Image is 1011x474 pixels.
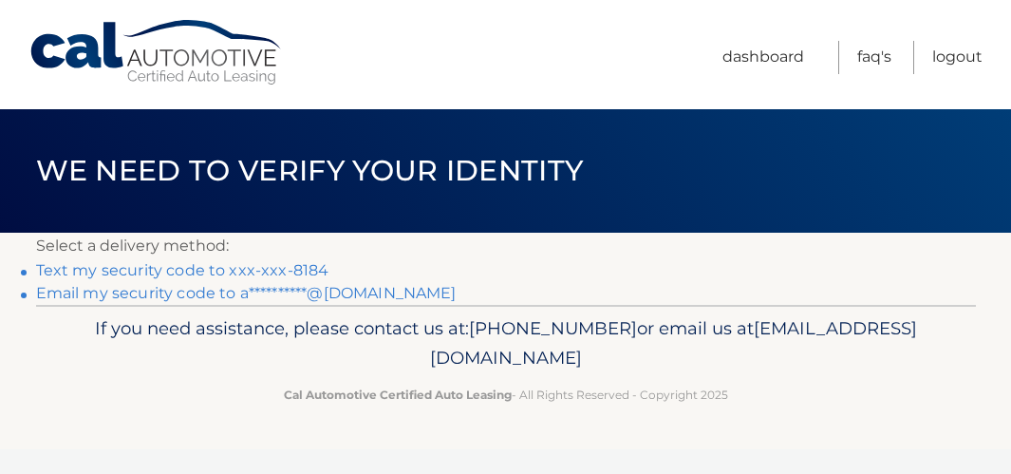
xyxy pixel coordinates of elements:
[284,388,512,402] strong: Cal Automotive Certified Auto Leasing
[857,41,891,74] a: FAQ's
[36,261,329,279] a: Text my security code to xxx-xxx-8184
[36,284,457,302] a: Email my security code to a**********@[DOMAIN_NAME]
[722,41,804,74] a: Dashboard
[469,317,637,339] span: [PHONE_NUMBER]
[65,385,947,405] p: - All Rights Reserved - Copyright 2025
[932,41,983,74] a: Logout
[36,153,584,188] span: We need to verify your identity
[36,233,976,259] p: Select a delivery method:
[28,19,285,86] a: Cal Automotive
[65,313,947,374] p: If you need assistance, please contact us at: or email us at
